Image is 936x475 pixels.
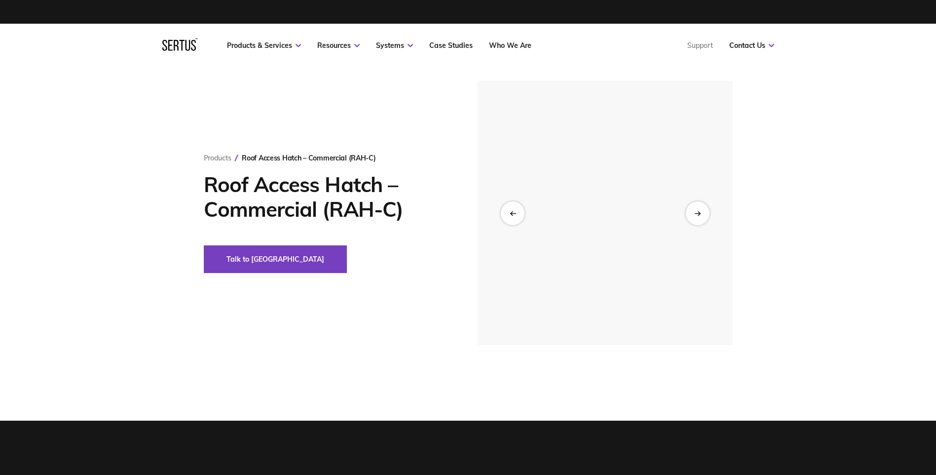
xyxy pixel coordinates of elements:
a: Support [687,41,713,50]
a: Who We Are [489,41,531,50]
button: Talk to [GEOGRAPHIC_DATA] [204,245,347,273]
a: Case Studies [429,41,473,50]
h1: Roof Access Hatch – Commercial (RAH-C) [204,172,448,222]
a: Contact Us [729,41,774,50]
a: Systems [376,41,413,50]
a: Products [204,154,231,162]
a: Resources [317,41,360,50]
a: Products & Services [227,41,301,50]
